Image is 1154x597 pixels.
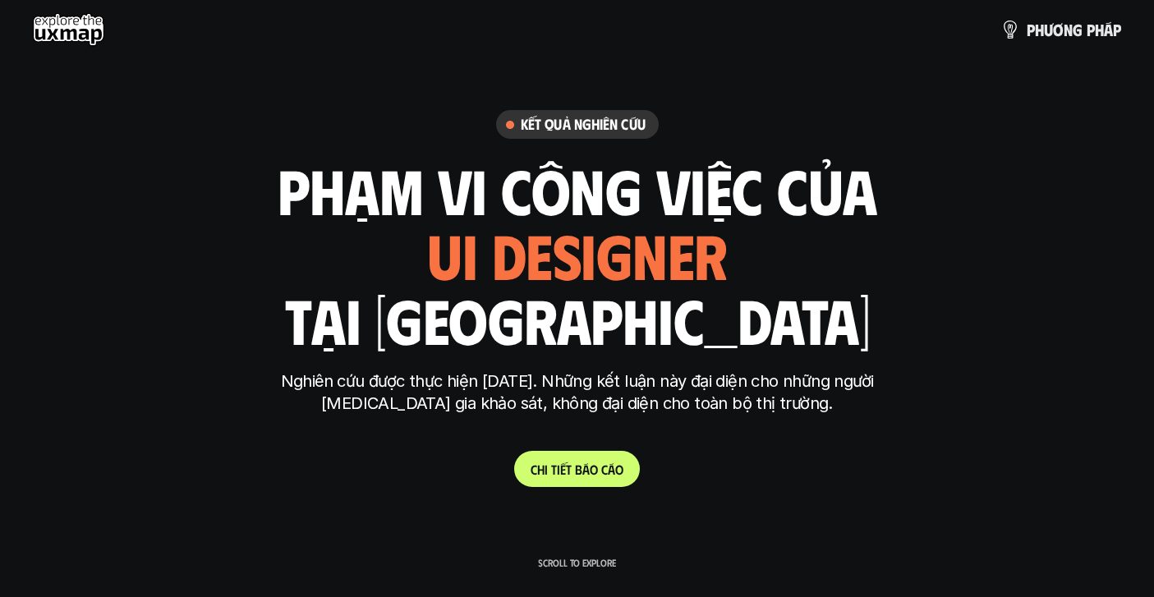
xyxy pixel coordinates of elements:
span: h [1035,21,1044,39]
span: C [531,462,537,477]
span: t [566,462,572,477]
span: n [1064,21,1073,39]
span: c [601,462,608,477]
a: phươngpháp [1000,13,1121,46]
span: o [590,462,598,477]
span: á [608,462,615,477]
span: p [1113,21,1121,39]
span: ế [560,462,566,477]
h6: Kết quả nghiên cứu [521,115,646,134]
span: ư [1044,21,1053,39]
span: ơ [1053,21,1064,39]
span: h [1095,21,1104,39]
span: i [557,462,560,477]
span: p [1027,21,1035,39]
h1: tại [GEOGRAPHIC_DATA] [284,285,870,354]
span: á [582,462,590,477]
a: Chitiếtbáocáo [514,451,640,487]
p: Nghiên cứu được thực hiện [DATE]. Những kết luận này đại diện cho những người [MEDICAL_DATA] gia ... [269,370,885,415]
h1: phạm vi công việc của [278,155,877,224]
span: b [575,462,582,477]
span: p [1087,21,1095,39]
span: á [1104,21,1113,39]
p: Scroll to explore [538,557,616,568]
span: g [1073,21,1083,39]
span: t [551,462,557,477]
span: h [537,462,545,477]
span: o [615,462,623,477]
span: i [545,462,548,477]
